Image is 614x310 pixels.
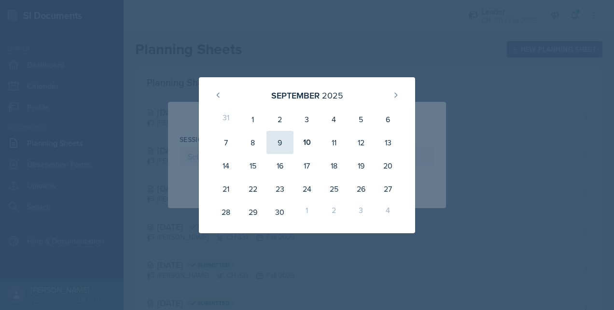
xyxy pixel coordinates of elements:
div: 1 [293,200,321,224]
div: 8 [239,131,266,154]
div: 22 [239,177,266,200]
div: 2 [321,200,348,224]
div: 9 [266,131,293,154]
div: 10 [293,131,321,154]
div: 3 [348,200,375,224]
div: 13 [375,131,402,154]
div: 4 [321,108,348,131]
div: 25 [321,177,348,200]
div: 27 [375,177,402,200]
div: 20 [375,154,402,177]
div: 17 [293,154,321,177]
div: 5 [348,108,375,131]
div: 6 [375,108,402,131]
div: 3 [293,108,321,131]
div: 7 [212,131,239,154]
div: 12 [348,131,375,154]
div: 11 [321,131,348,154]
div: 23 [266,177,293,200]
div: 26 [348,177,375,200]
div: 16 [266,154,293,177]
div: 31 [212,108,239,131]
div: 21 [212,177,239,200]
div: 14 [212,154,239,177]
div: 2025 [322,89,343,102]
div: 24 [293,177,321,200]
div: September [271,89,320,102]
div: 4 [375,200,402,224]
div: 28 [212,200,239,224]
div: 1 [239,108,266,131]
div: 18 [321,154,348,177]
div: 30 [266,200,293,224]
div: 15 [239,154,266,177]
div: 2 [266,108,293,131]
div: 19 [348,154,375,177]
div: 29 [239,200,266,224]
